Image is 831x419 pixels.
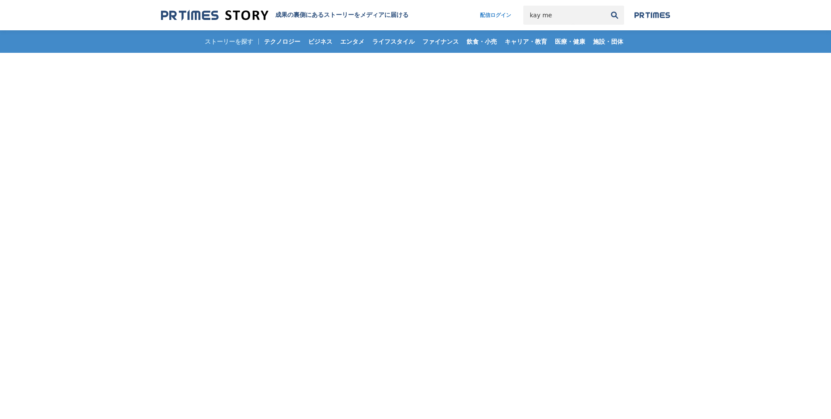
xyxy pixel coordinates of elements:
a: テクノロジー [261,30,304,53]
span: 医療・健康 [551,38,589,45]
span: 飲食・小売 [463,38,500,45]
img: 成果の裏側にあるストーリーをメディアに届ける [161,10,268,21]
a: 配信ログイン [471,6,520,25]
button: 検索 [605,6,624,25]
h1: 成果の裏側にあるストーリーをメディアに届ける [275,11,409,19]
a: ライフスタイル [369,30,418,53]
a: 成果の裏側にあるストーリーをメディアに届ける 成果の裏側にあるストーリーをメディアに届ける [161,10,409,21]
a: 施設・団体 [589,30,627,53]
span: ファイナンス [419,38,462,45]
a: キャリア・教育 [501,30,551,53]
span: ビジネス [305,38,336,45]
span: ライフスタイル [369,38,418,45]
a: ファイナンス [419,30,462,53]
a: ビジネス [305,30,336,53]
img: prtimes [635,12,670,19]
a: 飲食・小売 [463,30,500,53]
span: エンタメ [337,38,368,45]
a: 医療・健康 [551,30,589,53]
input: キーワードで検索 [523,6,605,25]
span: テクノロジー [261,38,304,45]
span: キャリア・教育 [501,38,551,45]
span: 施設・団体 [589,38,627,45]
a: エンタメ [337,30,368,53]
